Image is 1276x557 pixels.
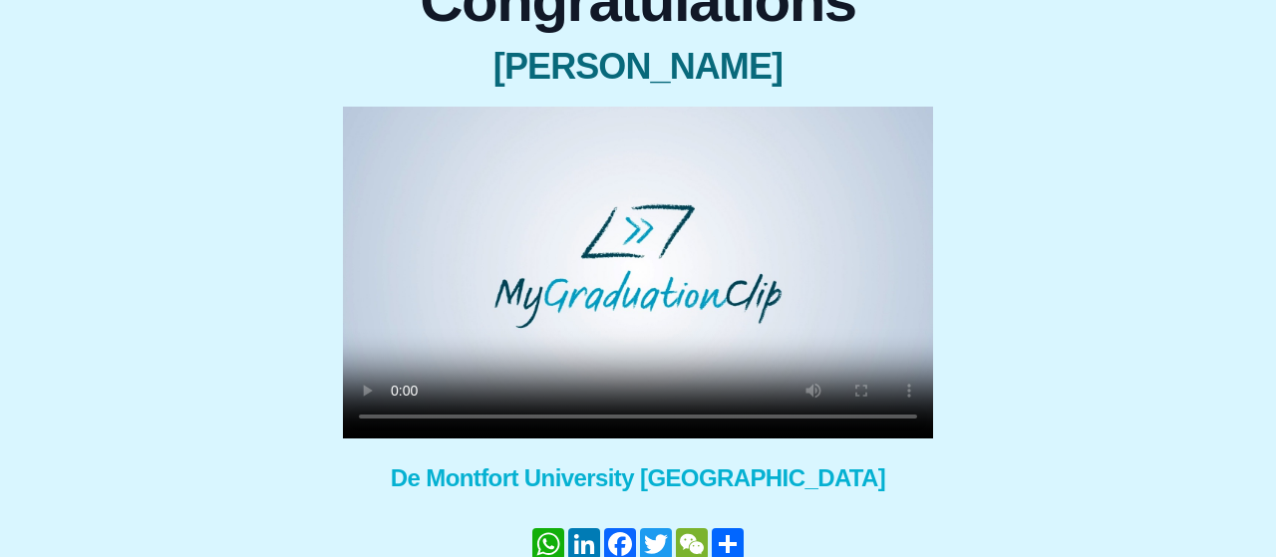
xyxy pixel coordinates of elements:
span: De Montfort University [GEOGRAPHIC_DATA] [343,462,933,494]
span: [PERSON_NAME] [343,47,933,87]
